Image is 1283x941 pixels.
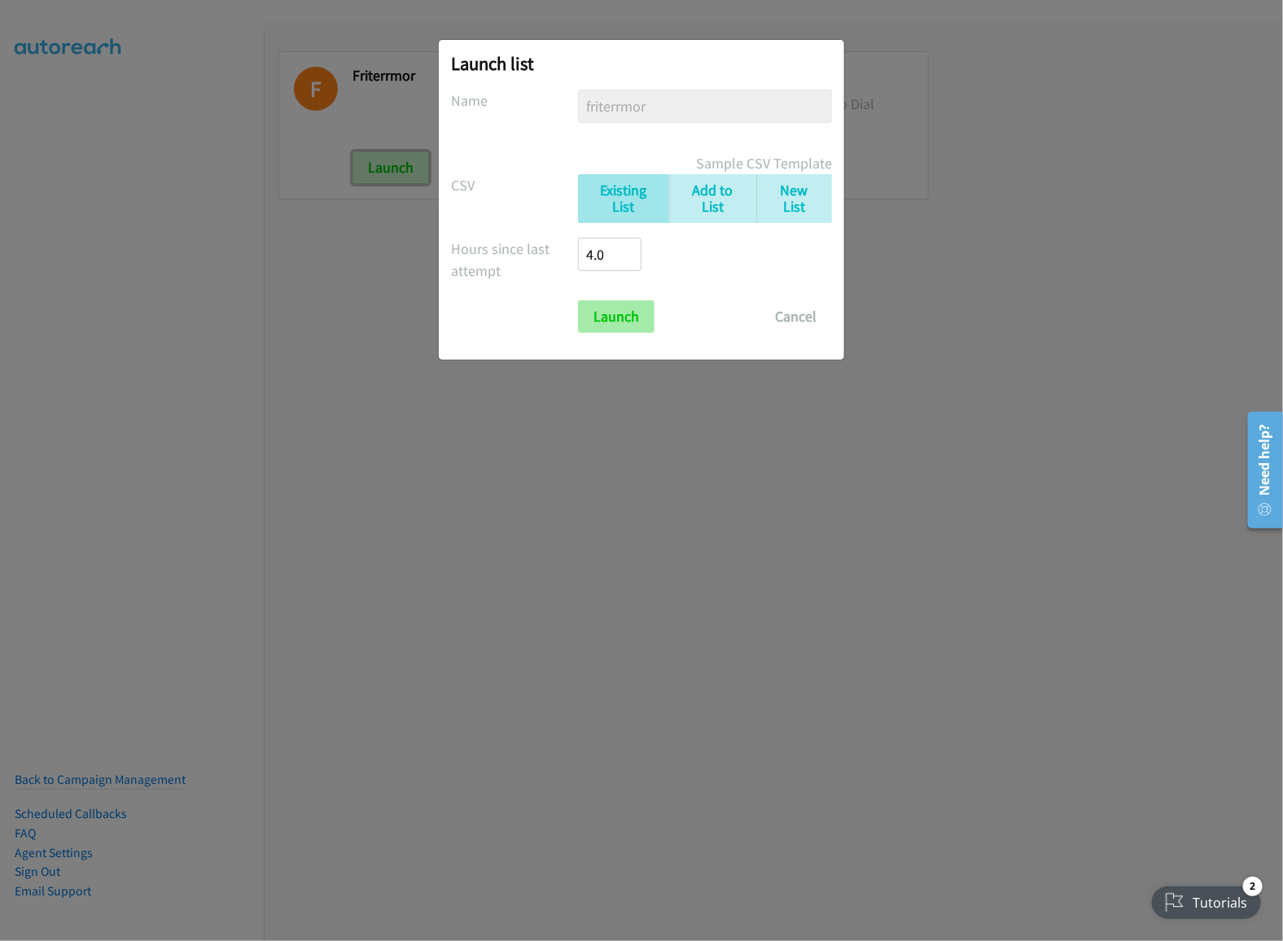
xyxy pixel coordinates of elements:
[1237,404,1283,536] iframe: Resource Center
[451,174,578,196] label: CSV
[760,300,832,333] button: Cancel
[451,90,578,112] label: Name
[451,238,578,282] label: Hours since last attempt
[578,300,655,333] input: Launch
[756,174,832,224] a: New List
[696,152,832,174] a: Sample CSV Template
[1142,870,1271,929] iframe: Checklist
[578,174,669,224] a: Existing List
[451,52,832,75] h2: Launch list
[669,174,756,224] a: Add to List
